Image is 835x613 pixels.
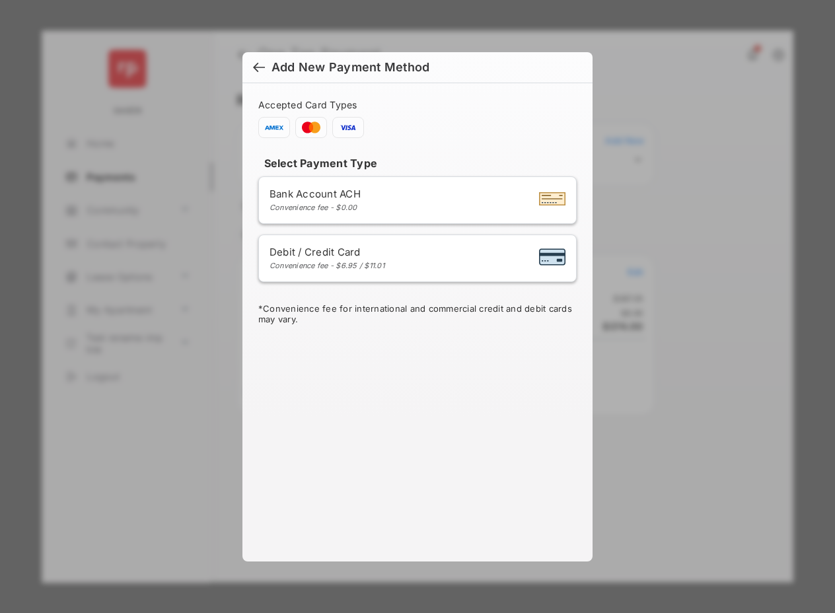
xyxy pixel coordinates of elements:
[270,188,361,200] span: Bank Account ACH
[270,203,361,212] div: Convenience fee - $0.00
[270,261,384,270] div: Convenience fee - $6.95 / $11.01
[258,99,363,110] span: Accepted Card Types
[270,246,384,258] span: Debit / Credit Card
[258,157,577,170] h4: Select Payment Type
[258,303,577,327] div: * Convenience fee for international and commercial credit and debit cards may vary.
[272,60,429,75] div: Add New Payment Method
